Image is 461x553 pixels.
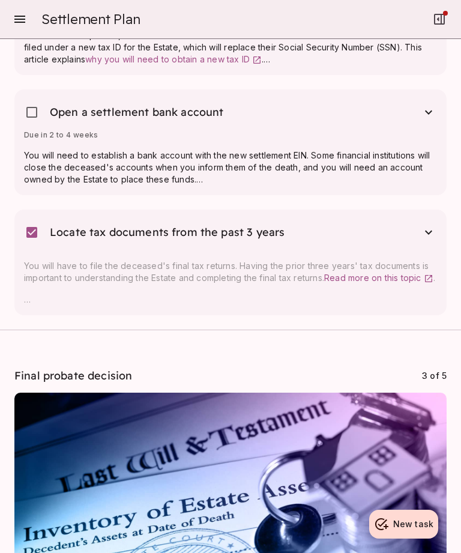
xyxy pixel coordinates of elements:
p: You will need to establish a bank account with the new settlement EIN. Some financial institution... [24,150,437,186]
div: Locate tax documents from the past 3 yearsYou will have to file the deceased's final tax returns.... [14,210,447,315]
button: New task [369,510,438,539]
span: Due in 2 to 4 weeks [24,130,98,139]
span: Final probate decision [14,369,132,382]
span: Settlement Plan [41,11,140,28]
a: Read more on this topic [324,273,433,283]
span: 3 of 5 [422,370,447,381]
p: Once someone passes, new financial accounts will need to be created and taxes will need to be fil... [24,29,437,65]
p: You will have to file the deceased's final tax returns. Having the prior three years' tax documen... [24,260,437,284]
span: Open a settlement bank account [50,105,224,119]
span: Locate tax documents from the past 3 years [50,225,285,240]
span: New task [393,519,433,529]
div: Open a settlement bank accountDue in 2 to 4 weeksYou will need to establish a bank account with t... [14,89,447,195]
span: why you will need to obtain a new tax ID [85,54,250,64]
span: Read more on this topic [324,273,421,283]
a: why you will need to obtain a new tax ID [85,54,262,64]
